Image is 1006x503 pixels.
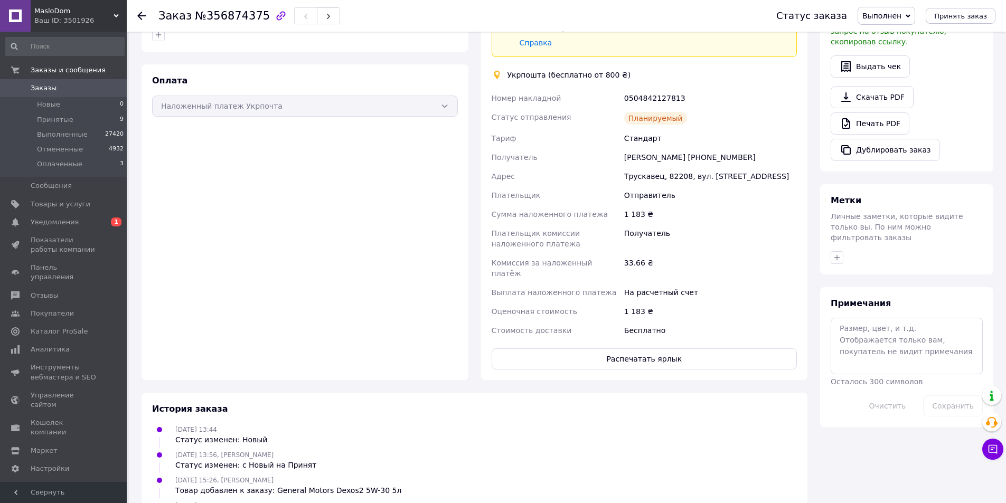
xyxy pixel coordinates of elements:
button: Выдать чек [831,55,910,78]
span: Инструменты вебмастера и SEO [31,363,98,382]
span: [DATE] 15:26, [PERSON_NAME] [175,477,274,484]
a: Справка [520,39,552,47]
a: Скачать PDF [831,86,914,108]
div: Стандарт [622,129,799,148]
span: [DATE] 13:44 [175,426,217,433]
span: Уведомления [31,217,79,227]
a: Печать PDF [831,112,909,135]
span: Отзывы [31,291,59,300]
span: Заказ [158,10,192,22]
span: Принятые [37,115,73,125]
span: Личные заметки, которые видите только вы. По ним можно фильтровать заказы [831,212,963,242]
div: Бесплатно [622,321,799,340]
span: Выплата наложенного платежа [492,288,617,297]
div: Статус изменен: с Новый на Принят [175,460,316,470]
button: Распечатать ярлык [492,348,797,369]
button: Чат с покупателем [982,439,1003,460]
span: Сообщения [31,181,72,191]
span: Управление сайтом [31,391,98,410]
span: Кошелек компании [31,418,98,437]
div: Укрпошта (бесплатно от 800 ₴) [505,70,634,80]
span: Осталось 300 символов [831,377,923,386]
span: Оплаченные [37,159,82,169]
span: Плательщик комиссии наложенного платежа [492,229,580,248]
span: Оценочная стоимость [492,307,578,316]
span: Выполненные [37,130,88,139]
span: Показатели работы компании [31,235,98,254]
span: Заказы [31,83,57,93]
div: 1 183 ₴ [622,205,799,224]
span: Номер накладной [492,94,561,102]
span: MasloDom [34,6,114,16]
span: Плательщик [492,191,541,200]
span: Настройки [31,464,69,473]
span: 0 [120,100,124,109]
span: Метки [831,195,861,205]
span: Примечания [831,298,891,308]
span: Каталог ProSale [31,327,88,336]
span: [DATE] 13:56, [PERSON_NAME] [175,451,274,459]
div: Планируемый [624,112,687,125]
span: Статус отправления [492,113,571,121]
span: 1 [111,217,121,226]
span: Стоимость доставки [492,326,572,335]
button: Дублировать заказ [831,139,940,161]
div: Отправитель [622,186,799,205]
button: Принять заказ [926,8,995,24]
span: Принять заказ [934,12,987,20]
div: Ваш ID: 3501926 [34,16,127,25]
span: Выполнен [862,12,901,20]
span: Тариф [492,134,516,143]
span: 9 [120,115,124,125]
span: 3 [120,159,124,169]
span: История заказа [152,404,228,414]
span: 27420 [105,130,124,139]
div: Трускавец, 82208, вул. [STREET_ADDRESS] [622,167,799,186]
div: 33.66 ₴ [622,253,799,283]
span: У вас есть 30 дней, чтобы отправить запрос на отзыв покупателю, скопировав ссылку. [831,16,975,46]
span: Новые [37,100,60,109]
div: Товар добавлен к заказу: General Motors Dexos2 5W-30 5л [175,485,401,496]
span: Покупатели [31,309,74,318]
div: Статус изменен: Новый [175,434,267,445]
span: 4932 [109,145,124,154]
span: Получатель [492,153,538,162]
span: Аналитика [31,345,70,354]
div: 0504842127813 [622,89,799,108]
span: Сумма наложенного платежа [492,210,608,219]
div: Вернуться назад [137,11,146,21]
span: №356874375 [195,10,270,22]
span: Комиссия за наложенный платёж [492,259,593,278]
div: Статус заказа [776,11,847,21]
span: Адрес [492,172,515,181]
input: Поиск [5,37,125,56]
span: Заказы и сообщения [31,65,106,75]
div: Получатель [622,224,799,253]
div: На расчетный счет [622,283,799,302]
span: Оплата [152,75,187,86]
span: Отмененные [37,145,83,154]
span: Маркет [31,446,58,455]
div: [PERSON_NAME] [PHONE_NUMBER] [622,148,799,167]
span: Товары и услуги [31,200,90,209]
span: Панель управления [31,263,98,282]
div: 1 183 ₴ [622,302,799,321]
